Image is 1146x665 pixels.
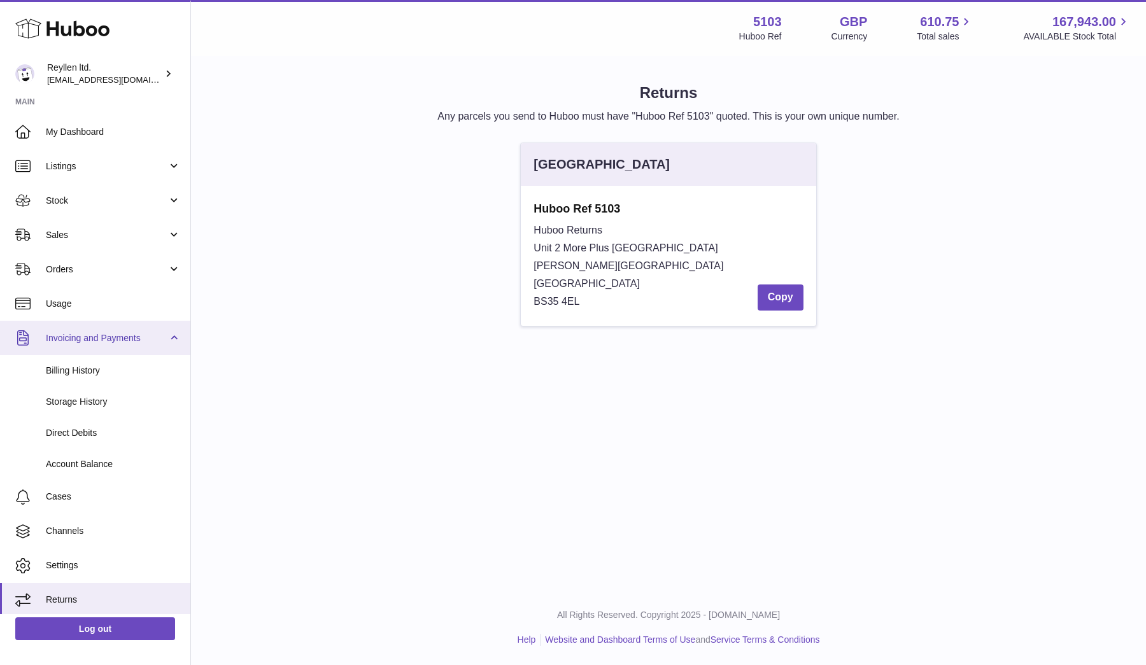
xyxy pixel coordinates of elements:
li: and [541,634,819,646]
strong: GBP [840,13,867,31]
span: [EMAIL_ADDRESS][DOMAIN_NAME] [47,74,187,85]
span: Returns [46,594,181,606]
span: 167,943.00 [1052,13,1116,31]
span: [GEOGRAPHIC_DATA] [534,278,640,289]
span: Settings [46,559,181,571]
span: Account Balance [46,458,181,470]
span: Storage History [46,396,181,408]
span: Orders [46,263,167,276]
span: Sales [46,229,167,241]
a: 610.75 Total sales [917,13,973,43]
span: Total sales [917,31,973,43]
a: Help [518,634,536,645]
strong: Huboo Ref 5103 [534,201,803,216]
span: Listings [46,160,167,172]
a: Log out [15,617,175,640]
span: Direct Debits [46,427,181,439]
span: Unit 2 More Plus [GEOGRAPHIC_DATA] [534,242,718,253]
span: Cases [46,491,181,503]
a: 167,943.00 AVAILABLE Stock Total [1023,13,1131,43]
span: 610.75 [920,13,959,31]
p: Any parcels you send to Huboo must have "Huboo Ref 5103" quoted. This is your own unique number. [211,109,1126,123]
span: Invoicing and Payments [46,332,167,344]
span: Stock [46,195,167,207]
a: Service Terms & Conditions [711,634,820,645]
span: Channels [46,525,181,537]
span: [PERSON_NAME][GEOGRAPHIC_DATA] [534,260,723,271]
span: My Dashboard [46,126,181,138]
img: reyllen@reyllen.com [15,64,34,83]
div: [GEOGRAPHIC_DATA] [534,156,670,173]
h1: Returns [211,83,1126,103]
button: Copy [758,284,803,311]
p: All Rights Reserved. Copyright 2025 - [DOMAIN_NAME] [201,609,1136,621]
span: Billing History [46,365,181,377]
span: AVAILABLE Stock Total [1023,31,1131,43]
div: Huboo Ref [739,31,782,43]
span: Huboo Returns [534,225,602,235]
div: Currency [831,31,868,43]
span: Usage [46,298,181,310]
strong: 5103 [753,13,782,31]
div: Reyllen ltd. [47,62,162,86]
span: BS35 4EL [534,296,579,307]
a: Website and Dashboard Terms of Use [545,634,695,645]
